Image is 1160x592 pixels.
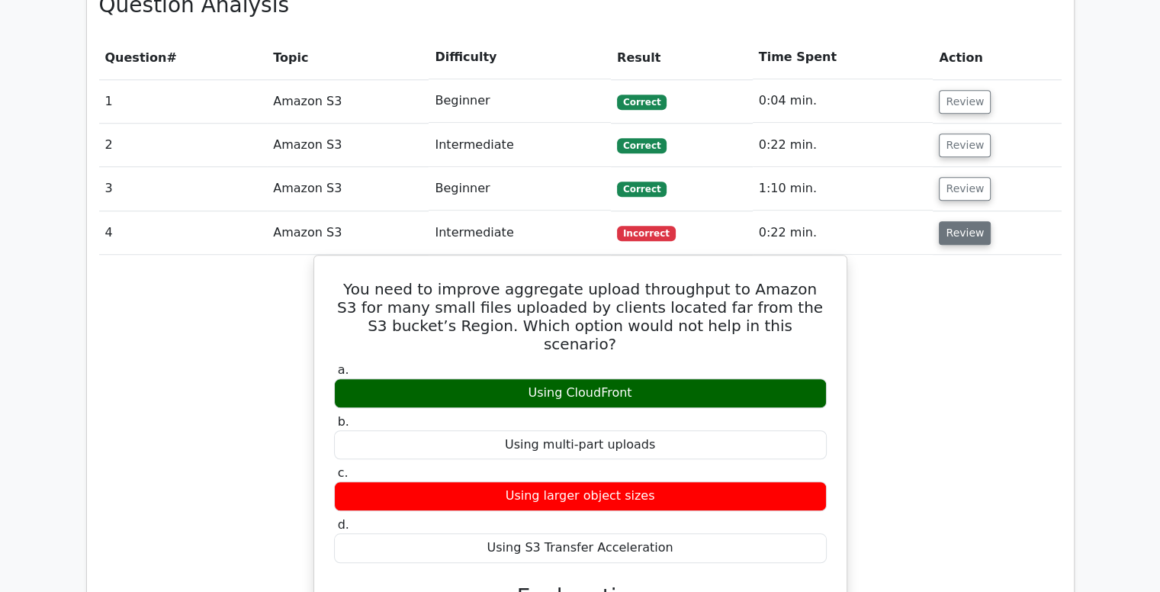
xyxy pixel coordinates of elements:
[267,36,429,79] th: Topic
[99,124,268,167] td: 2
[753,79,933,123] td: 0:04 min.
[338,414,349,429] span: b.
[99,79,268,123] td: 1
[267,124,429,167] td: Amazon S3
[617,138,667,153] span: Correct
[267,211,429,255] td: Amazon S3
[753,211,933,255] td: 0:22 min.
[939,90,991,114] button: Review
[333,280,828,353] h5: You need to improve aggregate upload throughput to Amazon S3 for many small files uploaded by cli...
[429,124,611,167] td: Intermediate
[939,177,991,201] button: Review
[99,36,268,79] th: #
[105,50,167,65] span: Question
[617,182,667,197] span: Correct
[939,134,991,157] button: Review
[334,481,827,511] div: Using larger object sizes
[429,36,611,79] th: Difficulty
[617,226,676,241] span: Incorrect
[429,167,611,211] td: Beginner
[99,211,268,255] td: 4
[753,167,933,211] td: 1:10 min.
[99,167,268,211] td: 3
[753,124,933,167] td: 0:22 min.
[617,95,667,110] span: Correct
[429,79,611,123] td: Beginner
[939,221,991,245] button: Review
[753,36,933,79] th: Time Spent
[334,430,827,460] div: Using multi-part uploads
[267,79,429,123] td: Amazon S3
[338,517,349,532] span: d.
[338,362,349,377] span: a.
[334,378,827,408] div: Using CloudFront
[338,465,349,480] span: c.
[611,36,753,79] th: Result
[429,211,611,255] td: Intermediate
[334,533,827,563] div: Using S3 Transfer Acceleration
[267,167,429,211] td: Amazon S3
[933,36,1061,79] th: Action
